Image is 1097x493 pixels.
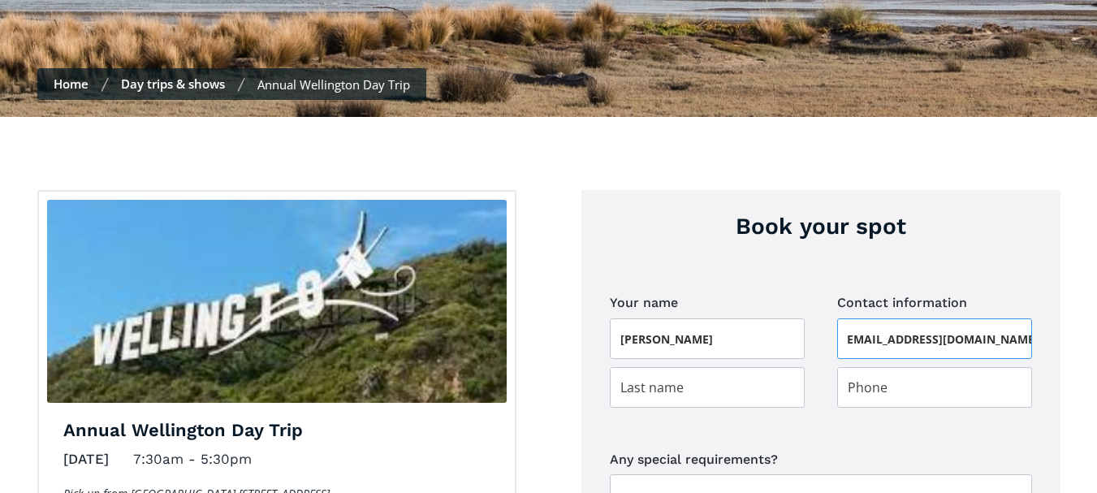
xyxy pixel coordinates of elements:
[837,318,1032,359] input: Email
[837,291,967,314] legend: Contact information
[837,367,1032,408] input: Phone
[63,419,490,443] h3: Annual Wellington Day Trip
[610,318,805,359] input: First name
[54,76,89,92] a: Home
[257,76,410,93] div: Annual Wellington Day Trip
[133,447,252,472] div: 7:30am - 5:30pm
[37,68,426,100] nav: Breadcrumbs
[610,448,1032,470] label: Any special requirements?
[121,76,225,92] a: Day trips & shows
[610,367,805,408] input: Last name
[63,447,109,472] div: [DATE]
[47,200,507,403] img: Wellington
[610,291,678,314] legend: Your name
[610,210,1032,242] h3: Book your spot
